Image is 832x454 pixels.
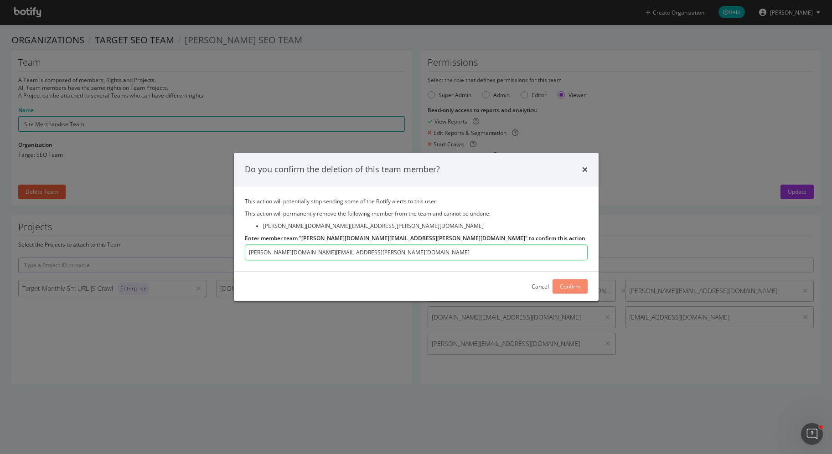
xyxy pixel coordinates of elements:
div: Confirm [560,283,580,290]
li: [PERSON_NAME][DOMAIN_NAME][EMAIL_ADDRESS][PERSON_NAME][DOMAIN_NAME] [263,222,588,230]
div: modal [234,153,599,301]
div: Do you confirm the deletion of this team member? [245,164,440,175]
label: Enter member team "[PERSON_NAME][DOMAIN_NAME][EMAIL_ADDRESS][PERSON_NAME][DOMAIN_NAME]" to confir... [245,234,585,242]
button: Cancel [532,279,549,294]
p: This action will potentially stop sending some of the Botify alerts to this user. [245,197,588,205]
div: Cancel [532,283,549,290]
p: This action will permanently remove the following member from the team and cannot be undone: [245,210,588,217]
button: Confirm [553,279,588,294]
div: times [582,164,588,175]
iframe: Intercom live chat [801,423,823,445]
